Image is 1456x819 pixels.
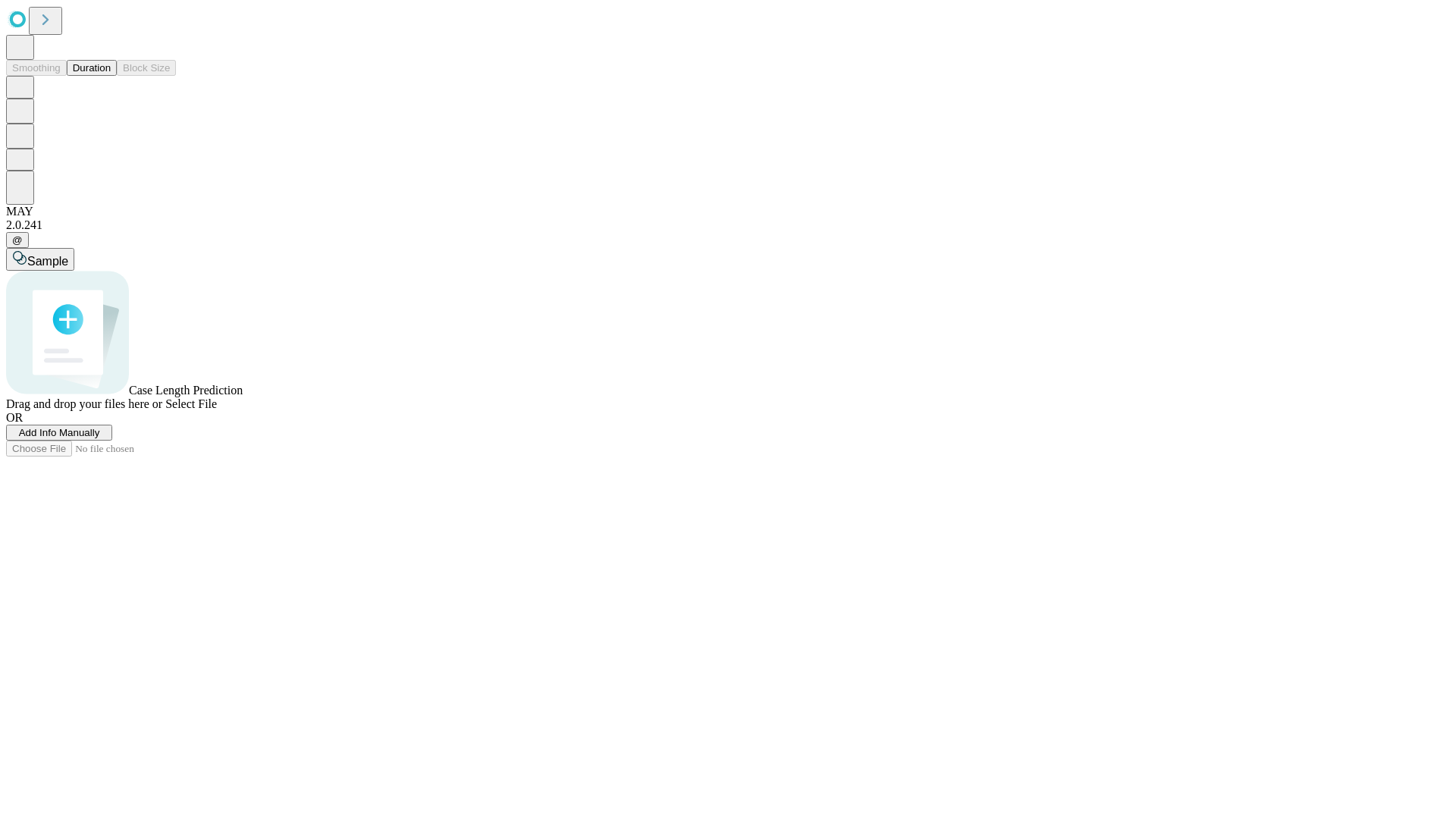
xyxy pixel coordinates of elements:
[27,255,68,268] span: Sample
[6,411,23,424] span: OR
[6,205,1450,218] div: MAY
[117,60,176,76] button: Block Size
[67,60,117,76] button: Duration
[6,248,74,271] button: Sample
[129,384,243,397] span: Case Length Prediction
[6,218,1450,232] div: 2.0.241
[165,397,217,410] span: Select File
[6,425,112,441] button: Add Info Manually
[12,234,23,246] span: @
[6,60,67,76] button: Smoothing
[19,427,100,438] span: Add Info Manually
[6,232,29,248] button: @
[6,397,162,410] span: Drag and drop your files here or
